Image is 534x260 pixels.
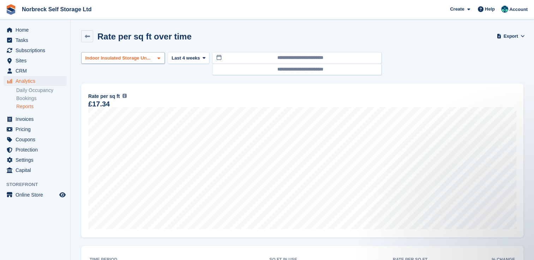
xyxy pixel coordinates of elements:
h2: Rate per sq ft over time [97,32,192,41]
a: menu [4,25,67,35]
a: menu [4,190,67,200]
span: Sites [16,56,58,66]
a: menu [4,155,67,165]
span: Pricing [16,124,58,134]
a: menu [4,76,67,86]
a: menu [4,45,67,55]
button: Export [498,30,523,42]
a: Norbreck Self Storage Ltd [19,4,94,15]
a: menu [4,114,67,124]
span: Export [504,33,518,40]
a: Reports [16,103,67,110]
a: Preview store [58,191,67,199]
span: CRM [16,66,58,76]
span: Settings [16,155,58,165]
a: menu [4,66,67,76]
button: Last 4 weeks [168,52,209,64]
span: Storefront [6,181,70,188]
img: Sally King [501,6,508,13]
a: menu [4,135,67,144]
span: Online Store [16,190,58,200]
span: Rate per sq ft [88,93,120,100]
span: Account [509,6,528,13]
a: menu [4,124,67,134]
a: menu [4,165,67,175]
span: Create [450,6,464,13]
span: Capital [16,165,58,175]
span: Last 4 weeks [172,55,200,62]
span: Tasks [16,35,58,45]
span: Subscriptions [16,45,58,55]
span: Home [16,25,58,35]
span: Coupons [16,135,58,144]
span: Protection [16,145,58,155]
span: Analytics [16,76,58,86]
span: Invoices [16,114,58,124]
a: menu [4,56,67,66]
span: Help [485,6,495,13]
div: £17.34 [88,101,110,107]
a: menu [4,145,67,155]
a: menu [4,35,67,45]
img: stora-icon-8386f47178a22dfd0bd8f6a31ec36ba5ce8667c1dd55bd0f319d3a0aa187defe.svg [6,4,16,15]
div: Indoor Insulated Storage Un... [84,55,153,62]
a: Daily Occupancy [16,87,67,94]
a: Bookings [16,95,67,102]
img: icon-info-grey-7440780725fd019a000dd9b08b2336e03edf1995a4989e88bcd33f0948082b44.svg [122,94,127,98]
